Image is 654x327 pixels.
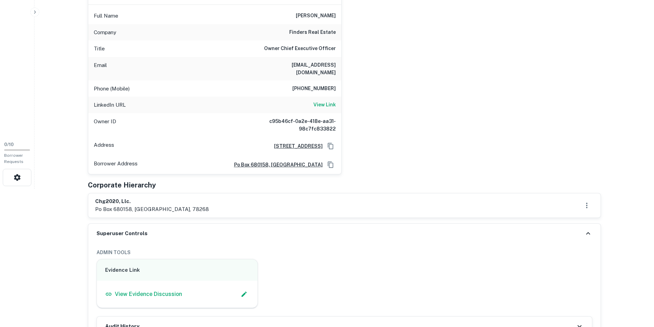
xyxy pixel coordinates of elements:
p: Company [94,28,116,37]
h6: [PHONE_NUMBER] [292,85,336,93]
p: LinkedIn URL [94,101,126,109]
button: Edit Slack Link [239,289,249,299]
p: View Evidence Discussion [115,290,182,298]
span: 0 / 10 [4,142,14,147]
iframe: Chat Widget [620,272,654,305]
h6: View Link [313,101,336,108]
button: Copy Address [325,141,336,151]
p: Borrower Address [94,160,138,170]
h5: Corporate Hierarchy [88,180,156,190]
h6: Evidence Link [105,266,250,274]
h6: Owner Chief Executive Officer [264,45,336,53]
p: po box 680158, [GEOGRAPHIC_DATA], 78268 [95,205,209,213]
button: Copy Address [325,160,336,170]
h6: chg2020, llc. [95,198,209,205]
a: View Link [313,101,336,109]
h6: ADMIN TOOLS [97,249,592,256]
span: Borrower Requests [4,153,23,164]
h6: finders real estate [289,28,336,37]
a: po box 680158, [GEOGRAPHIC_DATA] [229,161,323,169]
p: Owner ID [94,117,116,133]
h6: Superuser Controls [97,230,148,238]
p: Title [94,45,105,53]
p: Phone (Mobile) [94,85,130,93]
h6: [PERSON_NAME] [296,12,336,20]
a: View Evidence Discussion [105,290,182,298]
h6: [EMAIL_ADDRESS][DOMAIN_NAME] [253,61,336,76]
p: Email [94,61,107,76]
p: Full Name [94,12,118,20]
h6: c95b46cf-0a2e-418e-aa31-98c7fc833822 [253,117,336,133]
p: Address [94,141,114,151]
a: [STREET_ADDRESS] [269,142,323,150]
